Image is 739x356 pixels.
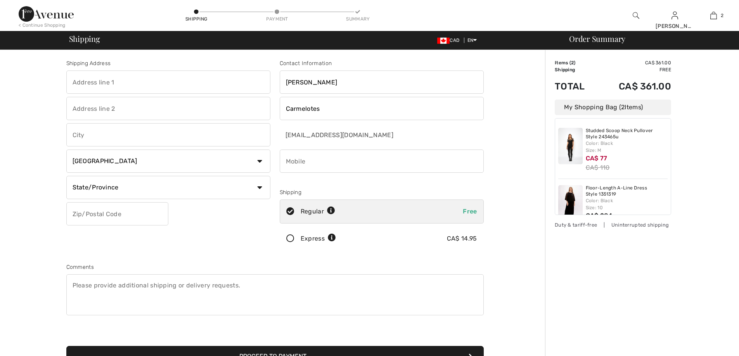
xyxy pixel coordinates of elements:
[280,150,484,173] input: Mobile
[656,22,694,30] div: [PERSON_NAME]
[586,128,668,140] a: Studded Scoop Neck Pullover Style 243465u
[66,71,270,94] input: Address line 1
[280,123,433,146] input: E-mail
[437,38,462,43] span: CAD
[586,197,668,211] div: Color: Black Size: 10
[66,59,270,67] div: Shipping Address
[586,212,613,219] span: CA$ 284
[280,71,484,94] input: First name
[558,128,583,164] img: Studded Scoop Neck Pullover Style 243465u
[633,11,639,20] img: search the website
[710,11,717,20] img: My Bag
[185,15,208,22] div: Shipping
[66,202,168,225] input: Zip/Postal Code
[586,155,607,162] span: CA$ 77
[555,59,597,66] td: Items ( )
[467,38,477,43] span: EN
[597,73,671,100] td: CA$ 361.00
[721,12,723,19] span: 2
[555,100,671,115] div: My Shopping Bag ( Items)
[66,123,270,146] input: City
[280,59,484,67] div: Contact Information
[69,35,100,43] span: Shipping
[66,97,270,120] input: Address line 2
[597,66,671,73] td: Free
[19,22,66,29] div: < Continue Shopping
[437,38,450,44] img: Canadian Dollar
[558,185,583,222] img: Floor-Length A-Line Dress Style 1351319
[555,66,597,73] td: Shipping
[690,333,731,352] iframe: Opens a widget where you can chat to one of our agents
[19,6,74,22] img: 1ère Avenue
[586,185,668,197] a: Floor-Length A-Line Dress Style 1351319
[672,11,678,20] img: My Info
[463,208,477,215] span: Free
[555,73,597,100] td: Total
[280,97,484,120] input: Last name
[597,59,671,66] td: CA$ 361.00
[301,234,336,243] div: Express
[560,35,734,43] div: Order Summary
[346,15,369,22] div: Summary
[672,12,678,19] a: Sign In
[555,221,671,229] div: Duty & tariff-free | Uninterrupted shipping
[280,188,484,196] div: Shipping
[586,140,668,154] div: Color: Black Size: M
[66,263,484,271] div: Comments
[265,15,289,22] div: Payment
[621,103,625,111] span: 2
[694,11,732,20] a: 2
[447,234,477,243] div: CA$ 14.95
[301,207,335,216] div: Regular
[571,60,574,65] span: 2
[586,164,610,171] s: CA$ 110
